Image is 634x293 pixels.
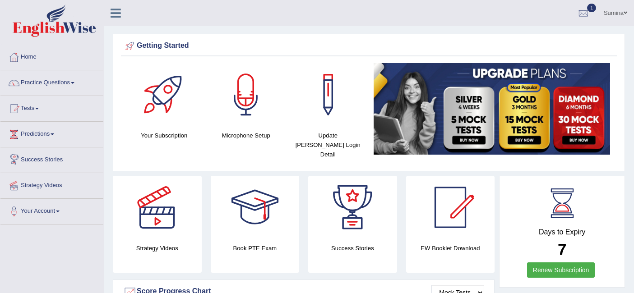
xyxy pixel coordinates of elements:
[0,122,103,144] a: Predictions
[210,131,283,140] h4: Microphone Setup
[0,199,103,221] a: Your Account
[374,63,611,155] img: small5.jpg
[292,131,365,159] h4: Update [PERSON_NAME] Login Detail
[558,240,566,258] b: 7
[211,243,300,253] h4: Book PTE Exam
[113,243,202,253] h4: Strategy Videos
[0,70,103,93] a: Practice Questions
[128,131,201,140] h4: Your Subscription
[406,243,495,253] h4: EW Booklet Download
[0,96,103,119] a: Tests
[509,228,615,236] h4: Days to Expiry
[0,173,103,196] a: Strategy Videos
[527,262,595,278] a: Renew Subscription
[0,45,103,67] a: Home
[0,147,103,170] a: Success Stories
[308,243,397,253] h4: Success Stories
[123,39,615,53] div: Getting Started
[587,4,596,12] span: 1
